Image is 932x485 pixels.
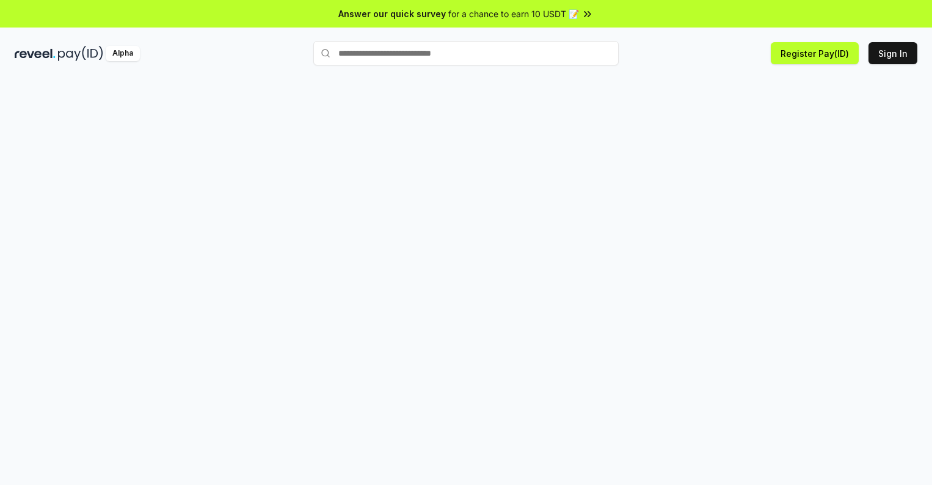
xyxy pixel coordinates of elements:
[58,46,103,61] img: pay_id
[448,7,579,20] span: for a chance to earn 10 USDT 📝
[15,46,56,61] img: reveel_dark
[338,7,446,20] span: Answer our quick survey
[106,46,140,61] div: Alpha
[868,42,917,64] button: Sign In
[771,42,859,64] button: Register Pay(ID)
